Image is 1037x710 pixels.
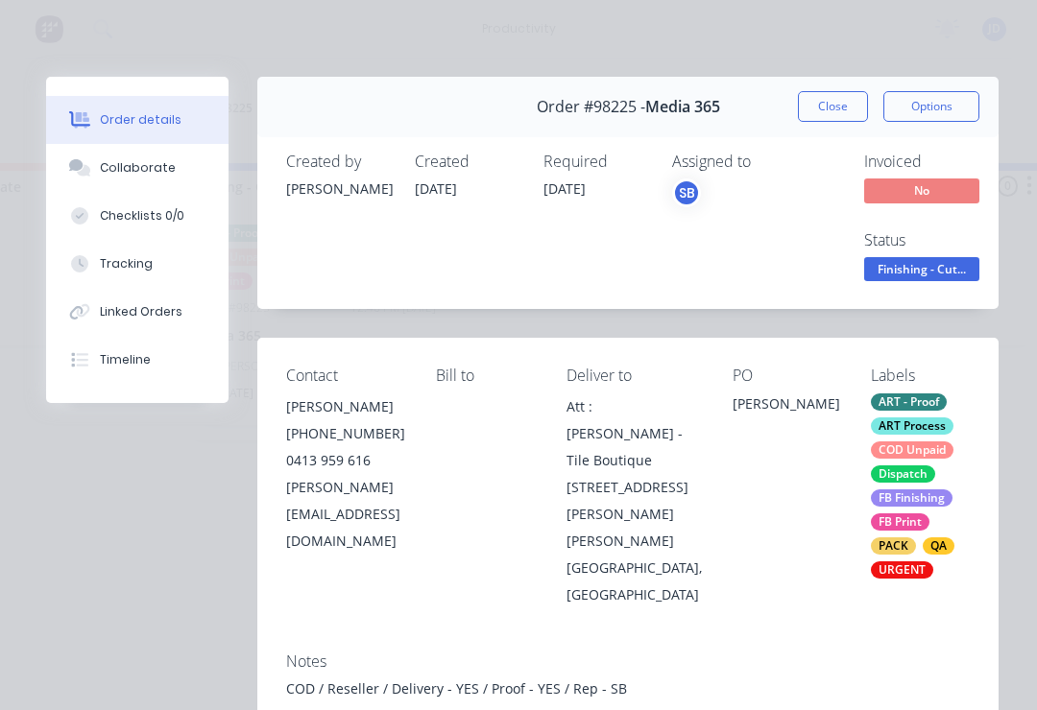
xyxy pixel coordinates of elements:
[46,144,229,192] button: Collaborate
[645,98,720,116] span: Media 365
[100,207,184,225] div: Checklists 0/0
[46,336,229,384] button: Timeline
[672,153,864,171] div: Assigned to
[871,393,947,411] div: ART - Proof
[436,367,536,385] div: Bill to
[864,231,1008,249] div: Status
[543,153,649,171] div: Required
[864,153,1008,171] div: Invoiced
[733,367,840,385] div: PO
[871,441,953,459] div: COD Unpaid
[286,474,405,555] div: [PERSON_NAME][EMAIL_ADDRESS][DOMAIN_NAME]
[672,178,701,207] button: SB
[100,303,182,320] div: Linked Orders
[286,367,405,385] div: Contact
[100,255,153,272] div: Tracking
[871,513,929,531] div: FB Print
[415,153,520,171] div: Created
[286,652,970,671] div: Notes
[864,257,979,286] button: Finishing - Cut...
[567,393,702,608] div: Att : [PERSON_NAME] - Tile Boutique [STREET_ADDRESS][PERSON_NAME][PERSON_NAME][GEOGRAPHIC_DATA], ...
[798,91,868,122] button: Close
[567,393,702,528] div: Att : [PERSON_NAME] - Tile Boutique [STREET_ADDRESS][PERSON_NAME]
[871,489,953,507] div: FB Finishing
[46,240,229,288] button: Tracking
[46,288,229,336] button: Linked Orders
[286,420,405,447] div: [PHONE_NUMBER]
[100,111,181,129] div: Order details
[46,96,229,144] button: Order details
[286,153,392,171] div: Created by
[286,678,970,698] div: COD / Reseller / Delivery - YES / Proof - YES / Rep - SB
[567,528,702,608] div: [PERSON_NAME][GEOGRAPHIC_DATA], [GEOGRAPHIC_DATA]
[415,179,457,198] span: [DATE]
[543,179,586,198] span: [DATE]
[537,98,645,116] span: Order #98225 -
[871,537,916,555] div: PACK
[100,159,176,177] div: Collaborate
[286,393,405,420] div: [PERSON_NAME]
[871,367,971,385] div: Labels
[871,561,933,579] div: URGENT
[883,91,979,122] button: Options
[871,417,953,435] div: ART Process
[923,537,954,555] div: QA
[864,257,979,281] span: Finishing - Cut...
[733,393,840,420] div: [PERSON_NAME]
[46,192,229,240] button: Checklists 0/0
[864,178,979,202] span: No
[286,178,392,199] div: [PERSON_NAME]
[100,351,151,368] div: Timeline
[286,393,405,555] div: [PERSON_NAME][PHONE_NUMBER]0413 959 616[PERSON_NAME][EMAIL_ADDRESS][DOMAIN_NAME]
[871,465,935,483] div: Dispatch
[567,367,702,385] div: Deliver to
[286,447,405,474] div: 0413 959 616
